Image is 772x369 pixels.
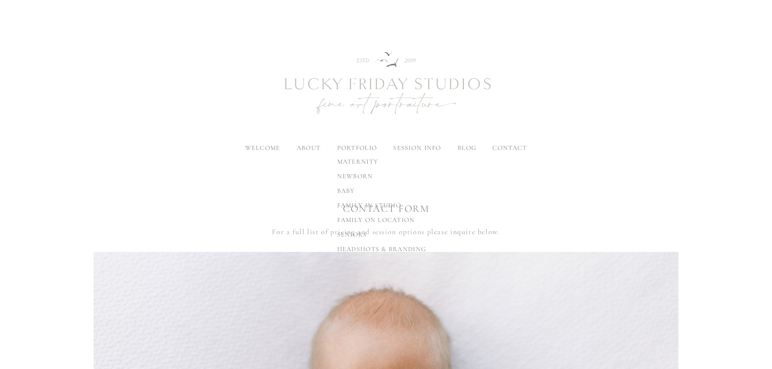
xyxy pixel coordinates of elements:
a: family on location [331,213,433,227]
a: family in studio [331,198,433,213]
p: For a full list of pricing and session options please inquire below. [94,225,678,238]
span: headshots & branding [337,245,426,253]
span: newborn [337,172,373,180]
a: seniors [331,227,433,242]
label: session info [393,144,441,152]
a: newborn [331,169,433,183]
span: baby [337,187,355,195]
a: contact [492,144,527,152]
label: about [297,144,321,152]
label: portfolio [337,144,377,152]
span: seniors [337,230,367,239]
a: maternity [331,154,433,169]
a: welcome [245,144,280,152]
span: family in studio [337,201,401,209]
a: blog [458,144,476,152]
span: family on location [337,216,415,224]
img: Newborn Photography Denver | Lucky Friday Studios [240,23,532,145]
span: maternity [337,158,379,166]
a: headshots & branding [331,242,433,256]
a: baby [331,183,433,198]
h1: CONTACT FORM [94,202,678,216]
